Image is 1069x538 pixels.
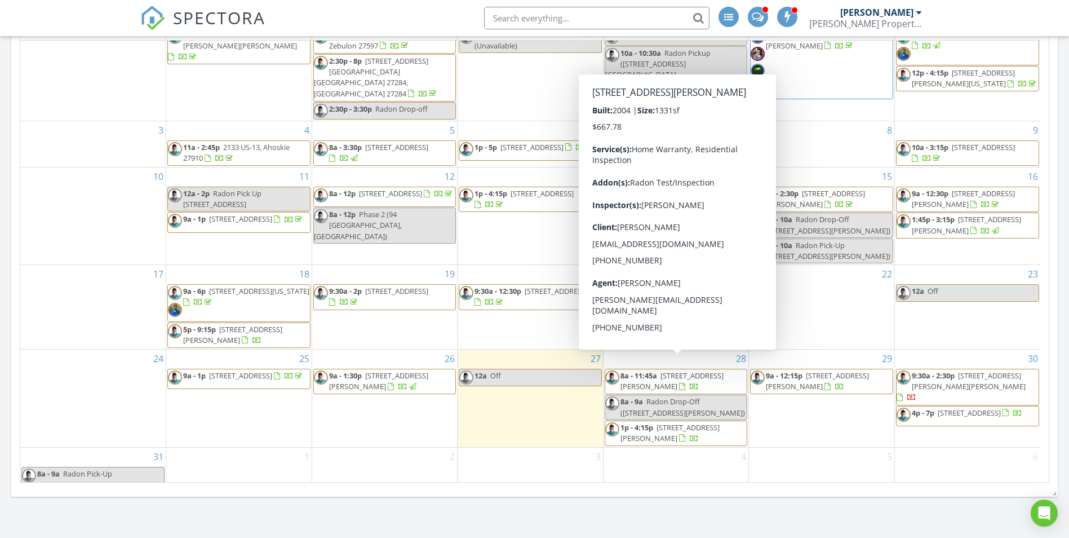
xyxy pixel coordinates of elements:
[442,167,457,186] a: Go to August 12, 2025
[880,167,894,186] a: Go to August 15, 2025
[313,28,456,54] a: 1099 Channel Drop Lp, Zebulon 27597
[620,214,667,224] span: 11:30a - 3:30p
[458,265,604,350] td: Go to August 20, 2025
[167,28,311,65] a: [STREET_ADDRESS][PERSON_NAME][PERSON_NAME]
[739,448,748,466] a: Go to September 4, 2025
[605,213,748,238] a: 11:30a - 3:30p [STREET_ADDRESS]
[458,167,604,265] td: Go to August 13, 2025
[620,142,713,163] span: [STREET_ADDRESS][PERSON_NAME]
[620,422,720,443] a: 1p - 4:15p [STREET_ADDRESS][PERSON_NAME]
[168,214,182,228] img: jeff_myers_head_shot.jpg
[313,54,456,102] a: 2:30p - 8p [STREET_ADDRESS] [GEOGRAPHIC_DATA] [GEOGRAPHIC_DATA] 27284, [GEOGRAPHIC_DATA] 27284
[766,188,799,199] span: 9a - 2:30p
[620,422,720,443] span: [STREET_ADDRESS][PERSON_NAME]
[671,214,734,224] span: [STREET_ADDRESS]
[168,286,182,300] img: jeff_myers_head_shot.jpg
[447,121,457,139] a: Go to August 5, 2025
[620,142,647,152] span: 10a - 6p
[166,448,312,493] td: Go to September 1, 2025
[897,47,911,61] img: walker_mitchell_head_shot.jpg
[314,188,328,202] img: jeff_myers_head_shot.jpg
[897,408,911,422] img: jeff_myers_head_shot.jpg
[896,406,1039,426] a: 4p - 7p [STREET_ADDRESS]
[312,448,458,493] td: Go to September 2, 2025
[511,188,574,199] span: [STREET_ADDRESS]
[894,349,1040,447] td: Go to August 30, 2025
[603,9,749,121] td: Go to July 31, 2025
[605,188,619,202] img: jeff_myers_head_shot.jpg
[885,448,894,466] a: Go to September 5, 2025
[20,9,166,121] td: Go to July 27, 2025
[151,350,166,368] a: Go to August 24, 2025
[912,188,1015,209] a: 9a - 12:30p [STREET_ADDRESS][PERSON_NAME]
[167,140,311,166] a: 11a - 2:45p 2133 US-13, Ahoskie 27910
[620,48,661,58] span: 10a - 10:30a
[766,188,865,209] a: 9a - 2:30p [STREET_ADDRESS][PERSON_NAME]
[329,209,356,219] span: 8a - 12p
[166,167,312,265] td: Go to August 11, 2025
[593,448,603,466] a: Go to September 3, 2025
[20,121,166,167] td: Go to August 3, 2025
[603,121,749,167] td: Go to August 7, 2025
[751,81,765,95] img: jeff_myers_head_shot.jpg
[459,142,473,156] img: jeff_myers_head_shot.jpg
[880,265,894,283] a: Go to August 22, 2025
[359,188,422,199] span: [STREET_ADDRESS]
[474,142,596,152] a: 1p - 5p [STREET_ADDRESS]
[1031,448,1040,466] a: Go to September 6, 2025
[749,9,895,121] td: Go to August 1, 2025
[183,142,220,152] span: 11a - 2:45p
[766,214,890,235] span: Radon Drop-Off ([STREET_ADDRESS][PERSON_NAME])
[302,121,312,139] a: Go to August 4, 2025
[168,142,182,156] img: jeff_myers_head_shot.jpg
[897,371,911,385] img: jeff_myers_head_shot.jpg
[166,121,312,167] td: Go to August 4, 2025
[894,9,1040,121] td: Go to August 2, 2025
[302,448,312,466] a: Go to September 1, 2025
[1026,350,1040,368] a: Go to August 30, 2025
[459,286,473,300] img: jeff_myers_head_shot.jpg
[751,47,765,61] img: grounded_kateri_headshot_edit_2_copy.jpg
[329,142,428,163] a: 8a - 3:30p [STREET_ADDRESS]
[209,214,272,224] span: [STREET_ADDRESS]
[500,142,564,152] span: [STREET_ADDRESS]
[751,188,765,202] img: jeff_myers_head_shot.jpg
[167,369,311,389] a: 9a - 1p [STREET_ADDRESS]
[183,286,206,296] span: 9a - 6p
[183,324,282,345] span: [STREET_ADDRESS][PERSON_NAME]
[140,15,265,39] a: SPECTORA
[209,286,309,296] span: [STREET_ADDRESS][US_STATE]
[660,286,724,296] span: [STREET_ADDRESS]
[459,140,602,161] a: 1p - 5p [STREET_ADDRESS]
[484,7,709,29] input: Search everything...
[605,48,711,102] span: Radon Pickup ([STREET_ADDRESS] [GEOGRAPHIC_DATA] [GEOGRAPHIC_DATA] 27284, [GEOGRAPHIC_DATA])
[37,469,162,490] span: Radon Pick-Up ([STREET_ADDRESS][PERSON_NAME])
[20,448,166,493] td: Go to August 31, 2025
[314,56,328,70] img: jeff_myers_head_shot.jpg
[620,396,643,407] span: 8a - 9a
[183,142,290,163] span: 2133 US-13, Ahoskie 27910
[375,104,428,114] span: Radon Drop-off
[459,188,473,202] img: jeff_myers_head_shot.jpg
[166,265,312,350] td: Go to August 18, 2025
[897,142,911,156] img: jeff_myers_head_shot.jpg
[183,30,297,51] span: [STREET_ADDRESS][PERSON_NAME][PERSON_NAME]
[183,214,206,224] span: 9a - 1p
[912,214,1021,235] a: 1:45p - 3:15p [STREET_ADDRESS][PERSON_NAME]
[167,212,311,232] a: 9a - 1p [STREET_ADDRESS]
[314,104,328,118] img: jeff_myers_head_shot.jpg
[168,188,182,202] img: jeff_myers_head_shot.jpg
[605,286,619,300] img: jeff_myers_head_shot.jpg
[766,240,890,261] span: Radon Pick-Up ([STREET_ADDRESS][PERSON_NAME])
[329,188,356,199] span: 8a - 12p
[329,371,428,391] a: 9a - 1:30p [STREET_ADDRESS][PERSON_NAME]
[620,188,720,209] a: 8a - 8:30a [STREET_ADDRESS]
[183,371,304,381] a: 9a - 1p [STREET_ADDRESS]
[605,369,748,394] a: 8a - 11:45a [STREET_ADDRESS][PERSON_NAME]
[183,214,304,224] a: 9a - 1p [STREET_ADDRESS]
[912,142,1015,163] a: 10a - 3:15p [STREET_ADDRESS]
[620,422,653,433] span: 1p - 4:15p
[1031,500,1058,527] div: Open Intercom Messenger
[620,142,713,163] a: 10a - 6p [STREET_ADDRESS][PERSON_NAME]
[183,188,261,209] span: Radon Pick Up [STREET_ADDRESS]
